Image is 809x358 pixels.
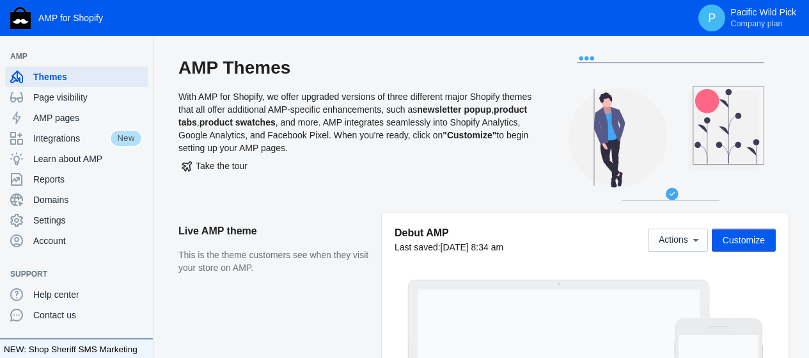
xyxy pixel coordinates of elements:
div: Last saved: [395,241,503,254]
button: Customize [712,229,776,252]
a: AMP pages [5,108,148,128]
a: IntegrationsNew [5,128,148,149]
b: newsletter popup [417,104,491,115]
b: "Customize" [443,130,496,140]
span: New [109,129,143,147]
button: Actions [648,229,708,252]
span: [DATE] 8:34 am [441,242,504,252]
p: Pacific Wild Pick [730,7,796,29]
span: Page visibility [33,91,143,104]
a: Domains [5,190,148,210]
h2: AMP Themes [178,56,544,79]
span: Reports [33,173,143,186]
a: Learn about AMP [5,149,148,169]
a: Reports [5,169,148,190]
span: Take the tour [182,161,247,171]
span: Support [10,268,130,281]
span: Learn about AMP [33,152,143,165]
span: Settings [33,214,143,227]
span: Account [33,234,143,247]
button: Take the tour [178,154,251,177]
img: Shop Sheriff Logo [10,7,31,29]
span: Actions [659,235,688,245]
span: Help center [33,288,143,301]
span: AMP for Shopify [38,13,103,23]
a: Themes [5,67,148,87]
a: Settings [5,210,148,231]
button: Add a sales channel [130,272,150,277]
span: Contact us [33,309,143,321]
span: AMP [10,50,130,63]
button: Add a sales channel [130,54,150,59]
span: Company plan [730,19,782,29]
h2: Live AMP theme [178,213,369,249]
span: Customize [723,235,765,245]
a: Page visibility [5,87,148,108]
span: Themes [33,70,143,83]
span: P [705,12,718,24]
b: product swatches [200,117,276,127]
a: Account [5,231,148,251]
div: With AMP for Shopify, we offer upgraded versions of three different major Shopify themes that all... [178,56,544,213]
span: AMP pages [33,111,143,124]
h5: Debut AMP [395,226,503,240]
span: Domains [33,193,143,206]
p: This is the theme customers see when they visit your store on AMP. [178,249,369,274]
span: Integrations [33,132,109,145]
a: Contact us [5,305,148,325]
